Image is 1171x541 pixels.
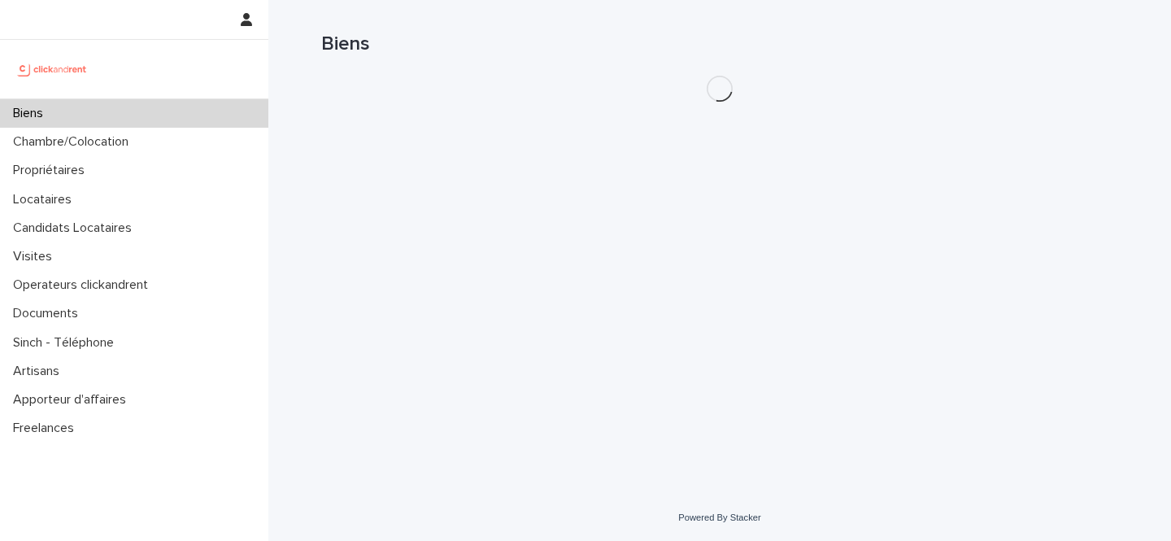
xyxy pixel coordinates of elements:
[7,106,56,121] p: Biens
[7,306,91,321] p: Documents
[7,163,98,178] p: Propriétaires
[321,33,1118,56] h1: Biens
[678,513,760,522] a: Powered By Stacker
[7,364,72,379] p: Artisans
[7,277,161,293] p: Operateurs clickandrent
[7,392,139,408] p: Apporteur d'affaires
[7,220,145,236] p: Candidats Locataires
[7,249,65,264] p: Visites
[7,421,87,436] p: Freelances
[7,192,85,207] p: Locataires
[7,335,127,351] p: Sinch - Téléphone
[13,53,92,85] img: UCB0brd3T0yccxBKYDjQ
[7,134,141,150] p: Chambre/Colocation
